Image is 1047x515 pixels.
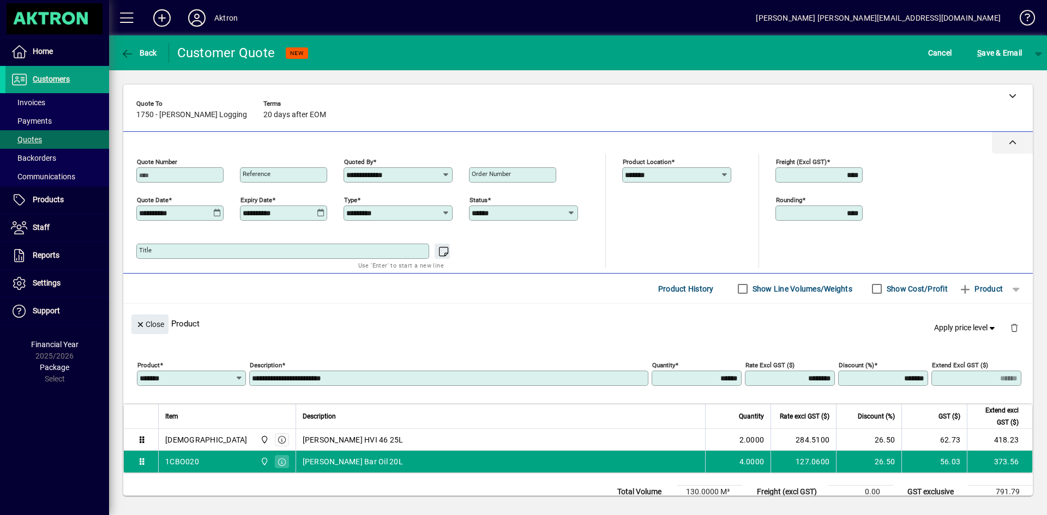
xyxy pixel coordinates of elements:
button: Close [131,314,169,334]
mat-label: Type [344,196,357,204]
a: Knowledge Base [1012,2,1033,38]
td: Freight (excl GST) [751,486,828,499]
a: Payments [5,112,109,130]
td: 26.50 [836,429,901,451]
span: [PERSON_NAME] Bar Oil 20L [303,456,403,467]
span: Quantity [739,410,764,422]
a: Products [5,186,109,214]
span: Financial Year [31,340,79,349]
button: Profile [179,8,214,28]
span: 2.0000 [739,434,765,445]
span: Rate excl GST ($) [780,410,829,422]
div: Aktron [214,9,238,27]
td: 26.50 [836,451,901,472]
div: [DEMOGRAPHIC_DATA] [165,434,248,445]
span: Discount (%) [858,410,895,422]
button: Back [118,43,160,63]
span: Products [33,195,64,204]
button: Apply price level [930,318,1002,338]
span: Apply price level [934,322,997,334]
a: Backorders [5,149,109,167]
td: 56.03 [901,451,967,472]
mat-label: Extend excl GST ($) [932,361,988,369]
span: Product [959,280,1003,298]
div: 127.0600 [778,456,829,467]
span: 1750 - [PERSON_NAME] Logging [136,111,247,119]
span: Support [33,306,60,315]
span: Back [121,49,157,57]
mat-label: Order number [472,170,511,178]
td: 791.79 [967,486,1033,499]
a: Invoices [5,93,109,112]
div: 284.5100 [778,434,829,445]
a: Quotes [5,130,109,149]
span: Backorders [11,154,56,162]
span: GST ($) [938,410,960,422]
mat-label: Discount (%) [839,361,874,369]
mat-label: Status [470,196,488,204]
span: Staff [33,223,50,232]
app-page-header-button: Back [109,43,169,63]
button: Product History [654,279,718,299]
mat-label: Reference [243,170,270,178]
span: Invoices [11,98,45,107]
mat-label: Rounding [776,196,802,204]
span: Cancel [928,44,952,62]
td: 373.56 [967,451,1032,472]
td: Total Volume [612,486,677,499]
button: Cancel [925,43,955,63]
button: Product [953,279,1008,299]
span: Customers [33,75,70,83]
span: Quotes [11,135,42,144]
mat-label: Product location [623,158,671,166]
label: Show Line Volumes/Weights [750,283,852,294]
app-page-header-button: Delete [1001,323,1027,332]
a: Staff [5,214,109,241]
span: Product History [658,280,714,298]
mat-label: Expiry date [240,196,272,204]
mat-label: Product [137,361,160,369]
td: 0.00 [828,486,893,499]
a: Settings [5,270,109,297]
span: NEW [290,50,304,57]
div: 1CBO020 [165,456,199,467]
a: Reports [5,242,109,269]
a: Home [5,38,109,65]
mat-label: Quoted by [344,158,373,166]
span: Settings [33,278,61,287]
span: Description [303,410,336,422]
span: Extend excl GST ($) [974,404,1019,428]
mat-label: Title [139,246,152,254]
td: GST exclusive [902,486,967,499]
button: Delete [1001,314,1027,341]
span: 20 days after EOM [263,111,326,119]
span: Central [257,456,270,468]
span: Reports [33,251,59,259]
button: Save & Email [972,43,1027,63]
mat-label: Rate excl GST ($) [745,361,795,369]
a: Support [5,298,109,325]
span: ave & Email [977,44,1022,62]
span: Central [257,434,270,446]
span: Close [136,316,164,334]
td: 62.73 [901,429,967,451]
span: Home [33,47,53,56]
mat-label: Quote number [137,158,177,166]
mat-label: Freight (excl GST) [776,158,827,166]
app-page-header-button: Close [129,319,171,329]
span: Package [40,363,69,372]
span: Communications [11,172,75,181]
span: [PERSON_NAME] HVI 46 25L [303,434,404,445]
mat-hint: Use 'Enter' to start a new line [358,259,444,271]
td: 130.0000 M³ [677,486,743,499]
mat-label: Description [250,361,282,369]
div: Product [123,304,1033,343]
label: Show Cost/Profit [884,283,948,294]
span: S [977,49,982,57]
a: Communications [5,167,109,186]
div: [PERSON_NAME] [PERSON_NAME][EMAIL_ADDRESS][DOMAIN_NAME] [756,9,1001,27]
span: 4.0000 [739,456,765,467]
span: Payments [11,117,52,125]
td: 418.23 [967,429,1032,451]
button: Add [145,8,179,28]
